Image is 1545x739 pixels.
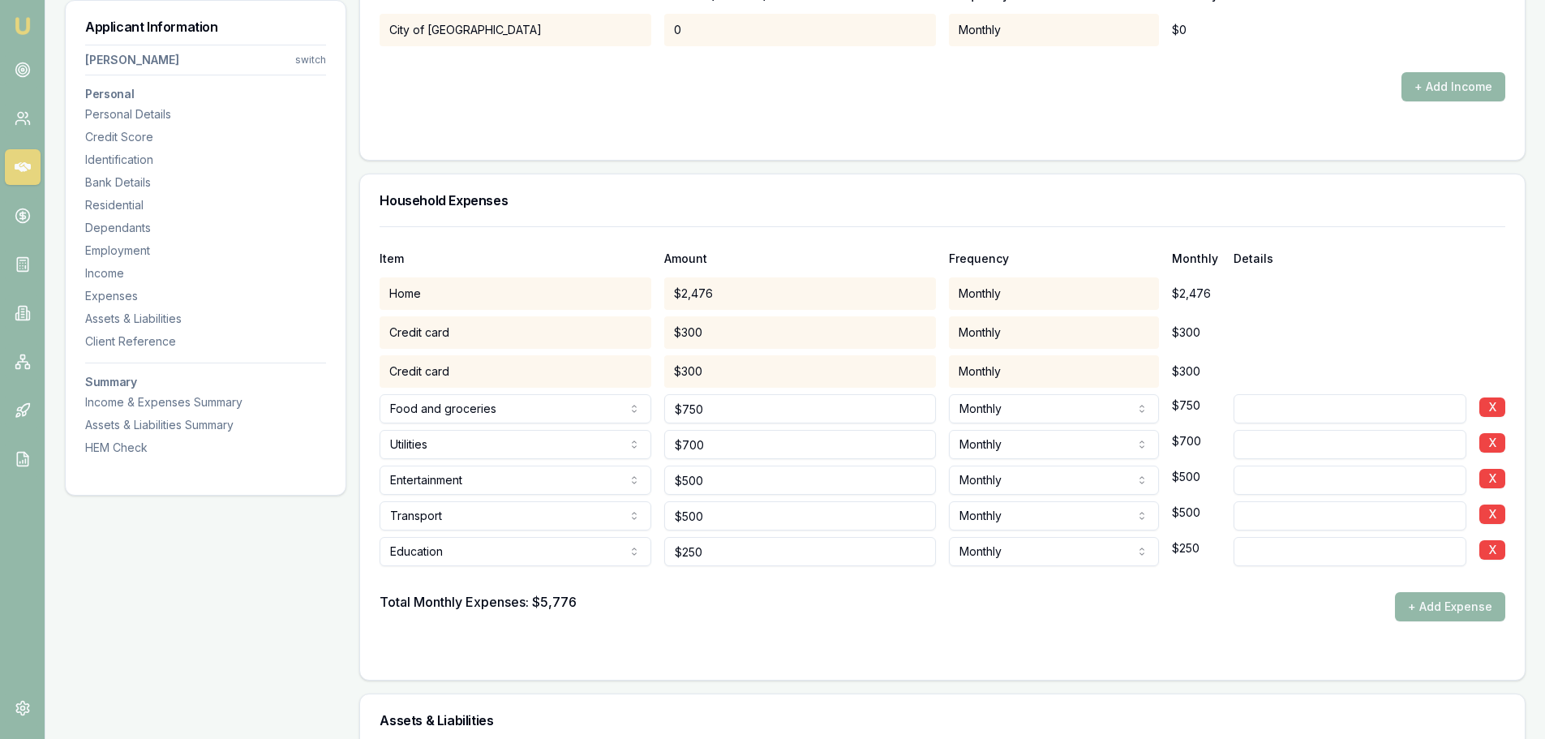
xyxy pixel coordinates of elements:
div: Residential [85,197,326,213]
div: Monthly [1172,253,1221,264]
div: Client Reference [85,333,326,350]
div: $250 [1172,532,1221,565]
div: [PERSON_NAME] [85,52,179,68]
div: 0 [664,14,936,46]
div: $300 [1172,363,1221,380]
button: X [1479,397,1505,417]
h3: Household Expenses [380,194,1505,207]
div: Monthly [949,14,1159,46]
div: Identification [85,152,326,168]
div: Credit card [380,355,651,388]
div: Income & Expenses Summary [85,394,326,410]
div: Credit Score [85,129,326,145]
div: $2,476 [1172,286,1221,302]
h3: Personal [85,88,326,100]
div: Details [1234,253,1505,264]
div: switch [295,54,326,67]
button: X [1479,540,1505,560]
div: Credit card [380,316,651,349]
div: HEM Check [85,440,326,456]
div: $300 [1172,324,1221,341]
input: $ [664,537,936,566]
div: Total Monthly Expenses: $5,776 [380,592,577,621]
div: Monthly [949,277,1159,310]
h3: Summary [85,376,326,388]
div: Employment [85,243,326,259]
img: emu-icon-u.png [13,16,32,36]
input: $ [664,466,936,495]
div: Frequency [949,253,1009,264]
div: Expenses [85,288,326,304]
input: $ [664,501,936,531]
h3: Assets & Liabilities [380,714,1505,727]
div: Assets & Liabilities [85,311,326,327]
div: Monthly [949,355,1159,388]
div: Income [85,265,326,281]
button: X [1479,433,1505,453]
div: $500 [1172,496,1221,529]
div: Dependants [85,220,326,236]
div: $300 [664,316,936,349]
div: $0 [1172,14,1221,46]
button: + Add Income [1401,72,1505,101]
button: X [1479,505,1505,524]
div: $700 [1172,425,1221,458]
div: City of [GEOGRAPHIC_DATA] [380,14,651,46]
div: $300 [664,355,936,388]
input: $ [664,430,936,459]
button: X [1479,469,1505,488]
h3: Applicant Information [85,20,326,33]
button: + Add Expense [1395,592,1505,621]
div: Bank Details [85,174,326,191]
div: $2,476 [664,277,936,310]
div: Home [380,277,651,310]
div: Monthly [949,316,1159,349]
div: Amount [664,253,936,264]
div: $750 [1172,389,1221,422]
div: $500 [1172,461,1221,493]
div: Assets & Liabilities Summary [85,417,326,433]
div: Item [380,253,651,264]
div: Personal Details [85,106,326,122]
input: $ [664,394,936,423]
